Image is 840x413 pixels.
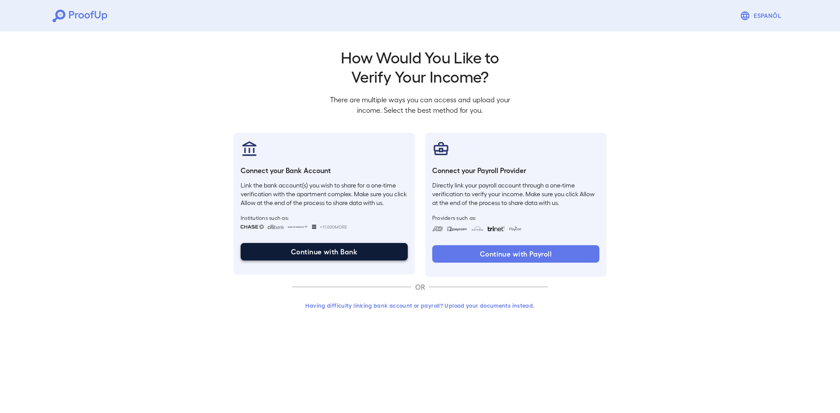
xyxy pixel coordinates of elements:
[432,165,599,176] h6: Connect your Payroll Provider
[241,140,258,157] img: bankAccount.svg
[447,226,468,231] img: paycom.svg
[323,47,517,86] h2: How Would You Like to Verify Your Income?
[432,214,599,221] span: Providers such as:
[267,225,284,229] img: citibank.svg
[241,165,408,176] h6: Connect your Bank Account
[736,7,787,24] button: Espanõl
[411,282,429,292] p: OR
[241,243,408,260] button: Continue with Bank
[487,226,505,231] img: trinet.svg
[312,225,317,229] img: wellsfargo.svg
[241,225,264,229] img: chase.svg
[320,223,347,230] span: +11,000 More
[432,181,599,207] p: Directly link your payroll account through a one-time verification to verify your income. Make su...
[508,226,522,231] img: paycon.svg
[432,245,599,263] button: Continue with Payroll
[432,226,443,231] img: adp.svg
[241,214,408,221] span: Institutions such as:
[432,140,450,157] img: payrollProvider.svg
[241,181,408,207] p: Link the bank account(s) you wish to share for a one-time verification with the apartment complex...
[287,225,308,229] img: bankOfAmerica.svg
[471,226,484,231] img: workday.svg
[292,298,548,313] button: Having difficulty linking bank account or payroll? Upload your documents instead.
[323,94,517,115] p: There are multiple ways you can access and upload your income. Select the best method for you.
